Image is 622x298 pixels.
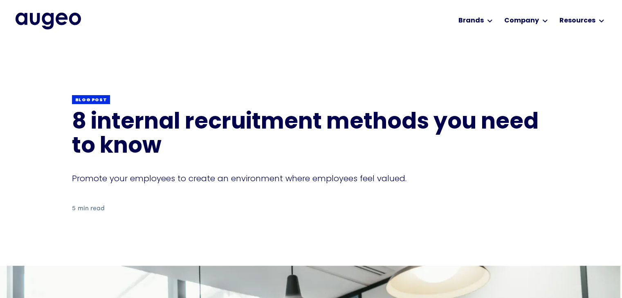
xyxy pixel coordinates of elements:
div: min read [78,204,105,213]
a: home [16,13,81,29]
div: Blog post [75,97,107,103]
div: Promote your employees to create an environment where employees feel valued. [72,173,550,184]
div: Resources [559,16,595,26]
img: Augeo's full logo in midnight blue. [16,13,81,29]
h1: 8 internal recruitment methods you need to know [72,111,550,160]
div: Company [504,16,539,26]
div: 5 [72,204,76,213]
div: Brands [458,16,484,26]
